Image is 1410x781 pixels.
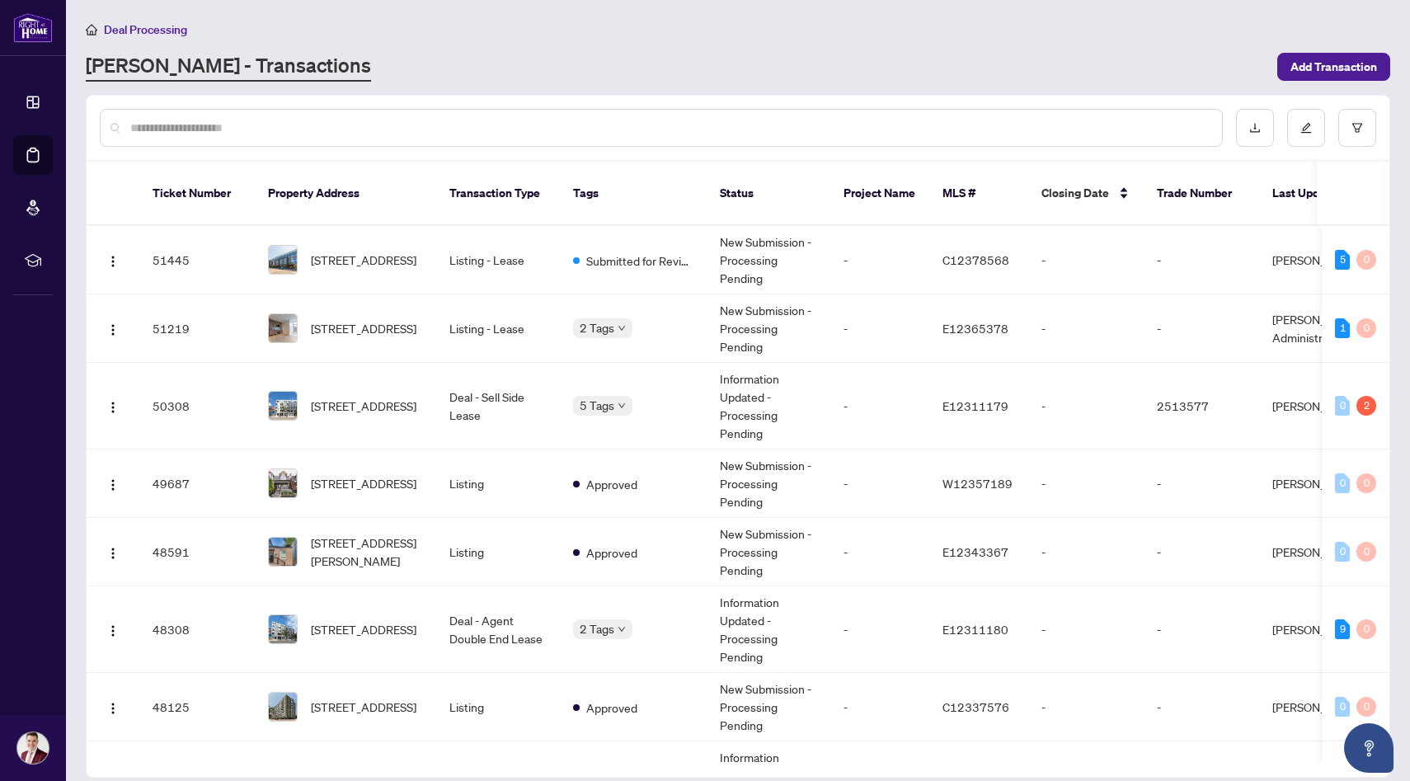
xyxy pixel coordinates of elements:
img: thumbnail-img [269,314,297,342]
span: [STREET_ADDRESS] [311,397,416,415]
span: [STREET_ADDRESS] [311,620,416,638]
th: Tags [560,162,707,226]
button: Logo [100,470,126,496]
td: [PERSON_NAME] [1259,518,1383,586]
td: 2513577 [1144,363,1259,449]
button: edit [1287,109,1325,147]
span: Approved [586,699,637,717]
span: Deal Processing [104,22,187,37]
th: Project Name [830,162,929,226]
td: Information Updated - Processing Pending [707,586,830,673]
td: New Submission - Processing Pending [707,449,830,518]
td: - [1028,586,1144,673]
button: Logo [100,315,126,341]
button: filter [1338,109,1376,147]
td: 51445 [139,226,255,294]
span: E12343367 [942,544,1008,559]
td: Listing - Lease [436,226,560,294]
td: - [830,518,929,586]
div: 0 [1335,473,1350,493]
td: [PERSON_NAME] [1259,226,1383,294]
th: Status [707,162,830,226]
button: Logo [100,247,126,273]
img: thumbnail-img [269,693,297,721]
td: - [830,449,929,518]
span: C12337576 [942,699,1009,714]
td: - [1144,226,1259,294]
img: logo [13,12,53,43]
th: Transaction Type [436,162,560,226]
div: 0 [1356,250,1376,270]
td: 48125 [139,673,255,741]
th: Closing Date [1028,162,1144,226]
td: Deal - Agent Double End Lease [436,586,560,673]
img: Logo [106,702,120,715]
td: - [830,673,929,741]
span: E12311180 [942,622,1008,637]
img: Logo [106,401,120,414]
td: - [1028,226,1144,294]
div: 5 [1335,250,1350,270]
img: Logo [106,323,120,336]
td: - [1144,673,1259,741]
div: 0 [1335,542,1350,562]
td: - [1144,449,1259,518]
td: New Submission - Processing Pending [707,518,830,586]
button: Logo [100,694,126,720]
button: Open asap [1344,723,1394,773]
td: [PERSON_NAME] [1259,449,1383,518]
div: 0 [1335,396,1350,416]
td: - [1144,294,1259,363]
td: Information Updated - Processing Pending [707,363,830,449]
span: filter [1351,122,1363,134]
span: 2 Tags [580,619,614,638]
span: [STREET_ADDRESS] [311,698,416,716]
td: 48591 [139,518,255,586]
td: 50308 [139,363,255,449]
span: W12357189 [942,476,1013,491]
td: - [1144,518,1259,586]
td: - [1144,586,1259,673]
span: E12365378 [942,321,1008,336]
span: down [618,625,626,633]
button: download [1236,109,1274,147]
span: down [618,402,626,410]
div: 0 [1335,697,1350,717]
th: Trade Number [1144,162,1259,226]
td: Listing [436,449,560,518]
div: 0 [1356,619,1376,639]
div: 9 [1335,619,1350,639]
span: down [618,324,626,332]
td: - [830,226,929,294]
td: New Submission - Processing Pending [707,294,830,363]
div: 0 [1356,473,1376,493]
th: Property Address [255,162,436,226]
span: edit [1300,122,1312,134]
img: Logo [106,624,120,638]
span: Closing Date [1041,184,1109,202]
span: [STREET_ADDRESS] [311,474,416,492]
span: download [1249,122,1261,134]
button: Add Transaction [1277,53,1390,81]
td: - [830,586,929,673]
td: New Submission - Processing Pending [707,226,830,294]
td: - [1028,518,1144,586]
th: MLS # [929,162,1028,226]
img: thumbnail-img [269,392,297,420]
td: - [1028,294,1144,363]
td: Listing [436,673,560,741]
div: 0 [1356,318,1376,338]
button: Logo [100,393,126,419]
td: - [1028,363,1144,449]
span: Approved [586,543,637,562]
th: Ticket Number [139,162,255,226]
span: 5 Tags [580,396,614,415]
td: Deal - Sell Side Lease [436,363,560,449]
td: New Submission - Processing Pending [707,673,830,741]
span: C12378568 [942,252,1009,267]
td: [PERSON_NAME] [1259,363,1383,449]
td: - [1028,673,1144,741]
td: 48308 [139,586,255,673]
span: Add Transaction [1290,54,1377,80]
td: - [1028,449,1144,518]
